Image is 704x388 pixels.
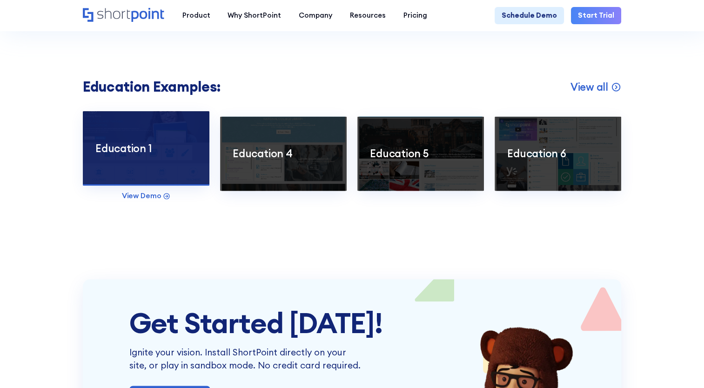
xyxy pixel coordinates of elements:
[290,7,341,25] a: Company
[570,80,622,94] a: View all
[536,280,704,388] iframe: Chat Widget
[83,8,165,23] a: Home
[495,116,621,191] a: Education 6Education 6
[299,10,332,21] div: Company
[357,116,484,191] a: Education 5Education 5
[350,10,386,21] div: Resources
[182,10,210,21] div: Product
[95,141,197,155] p: Education 1
[395,7,436,25] a: Pricing
[129,345,362,372] p: Ignite your vision. Install ShortPoint directly on your site, or play in sandbox mode. No credit ...
[83,116,209,191] a: Education 1Education 1View Demo
[507,147,609,160] p: Education 6
[129,307,576,338] div: Get Started [DATE]!
[370,147,471,160] p: Education 5
[570,80,608,94] p: View all
[122,191,161,201] p: View Demo
[83,79,221,95] h2: Education Examples:
[220,116,347,191] a: Education 4Education 4
[403,10,427,21] div: Pricing
[174,7,219,25] a: Product
[228,10,281,21] div: Why ShortPoint
[571,7,621,25] a: Start Trial
[233,147,334,160] p: Education 4
[495,7,564,25] a: Schedule Demo
[219,7,290,25] a: Why ShortPoint
[341,7,395,25] a: Resources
